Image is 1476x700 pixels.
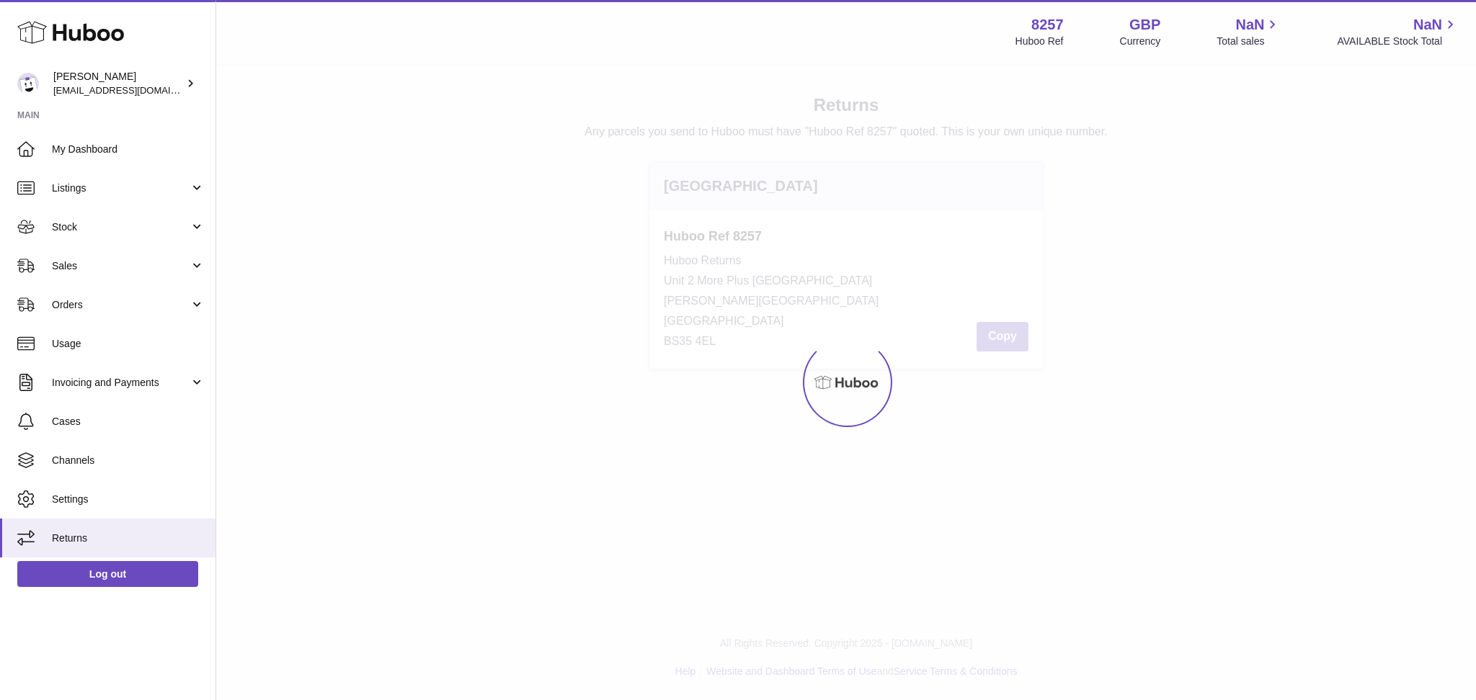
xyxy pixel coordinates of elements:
[52,531,205,545] span: Returns
[53,84,212,96] span: [EMAIL_ADDRESS][DOMAIN_NAME]
[17,73,39,94] img: don@skinsgolf.com
[52,259,190,273] span: Sales
[52,337,205,351] span: Usage
[52,220,190,234] span: Stock
[52,376,190,390] span: Invoicing and Payments
[1217,15,1281,48] a: NaN Total sales
[1337,15,1459,48] a: NaN AVAILABLE Stock Total
[52,454,205,467] span: Channels
[1015,35,1064,48] div: Huboo Ref
[1413,15,1442,35] span: NaN
[1129,15,1160,35] strong: GBP
[52,143,205,156] span: My Dashboard
[53,70,183,97] div: [PERSON_NAME]
[52,415,205,428] span: Cases
[52,181,190,195] span: Listings
[1337,35,1459,48] span: AVAILABLE Stock Total
[1235,15,1264,35] span: NaN
[1217,35,1281,48] span: Total sales
[1031,15,1064,35] strong: 8257
[1120,35,1161,48] div: Currency
[17,561,198,587] a: Log out
[52,298,190,312] span: Orders
[52,493,205,506] span: Settings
